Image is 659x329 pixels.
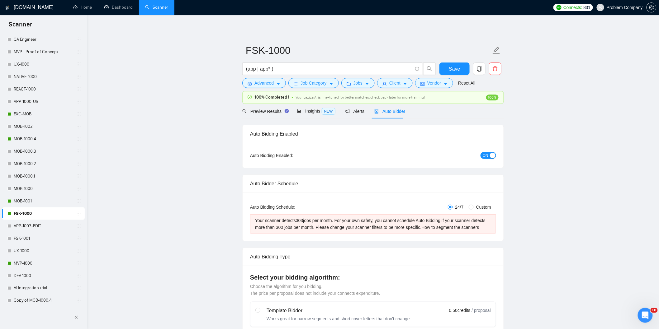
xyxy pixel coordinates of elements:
span: search [242,109,247,114]
div: Auto Bidder Schedule [250,175,496,192]
a: setting [647,5,657,10]
span: edit [492,46,500,54]
button: barsJob Categorycaret-down [288,78,339,88]
span: holder [77,99,82,104]
span: Preview Results [242,109,287,114]
span: setting [248,81,252,86]
button: copy [473,63,486,75]
div: Auto Bidding Type [250,248,496,266]
a: dashboardDashboard [104,5,133,10]
span: double-left [74,314,80,321]
button: setting [647,2,657,12]
span: Advanced [254,80,274,86]
span: holder [77,211,82,216]
span: 0.50 credits [449,307,470,314]
span: search [424,66,435,72]
span: Scanner [4,20,37,33]
span: Alerts [345,109,365,114]
span: holder [77,186,82,191]
a: REACT-1000 [14,83,73,95]
span: caret-down [443,81,448,86]
div: Template Bidder [267,307,411,314]
span: Choose the algorithm for you bidding. The price per proposal does not include your connects expen... [250,284,380,296]
span: holder [77,37,82,42]
iframe: Intercom live chat [638,308,653,323]
button: Save [439,63,470,75]
span: Insights [297,109,335,114]
img: upwork-logo.png [557,5,562,10]
a: APP-1000-US [14,95,73,108]
span: 831 [584,4,590,11]
span: / proposal [472,307,491,313]
a: How to segment the scanners [422,225,479,230]
div: Auto Bidding Enabled: [250,152,332,159]
span: Your Laziza AI is fine-tuned for better matches, check back later for more training! [296,95,425,100]
span: notification [345,109,350,114]
span: caret-down [365,81,369,86]
span: Auto Bidder [374,109,405,114]
div: Auto Bidding Schedule: [250,204,332,211]
button: idcardVendorcaret-down [415,78,453,88]
a: FSK-1001 [14,232,73,245]
span: Save [449,65,460,73]
a: MOB-1000.1 [14,170,73,183]
span: area-chart [297,109,301,113]
img: logo [5,3,10,13]
a: FSK-1000 [14,207,73,220]
span: holder [77,149,82,154]
a: MVP-1000 [14,257,73,270]
span: holder [77,137,82,141]
a: EXC-MOB [14,108,73,120]
span: holder [77,298,82,303]
div: Tooltip anchor [284,108,290,114]
div: Your scanner detects 303 jobs per month. For your own safety, you cannot schedule Auto Bidding if... [255,217,491,231]
div: Works great for narrow segments and short cover letters that don't change. [267,316,411,322]
span: NEW [322,108,335,115]
span: copy [473,66,485,72]
span: holder [77,248,82,253]
span: holder [77,261,82,266]
span: holder [77,224,82,229]
span: Connects: [563,4,582,11]
span: holder [77,112,82,117]
a: UX-1000 [14,245,73,257]
a: Reset All [458,80,475,86]
span: 10 [651,308,658,313]
span: user [382,81,387,86]
a: NATIVE-1000 [14,71,73,83]
span: Custom [474,204,494,211]
span: user [598,5,603,10]
span: holder [77,87,82,92]
a: AI Integration trial [14,282,73,294]
span: bars [294,81,298,86]
button: userClientcaret-down [377,78,413,88]
a: homeHome [73,5,92,10]
span: delete [489,66,501,72]
span: holder [77,236,82,241]
a: MOB-1002 [14,120,73,133]
span: Jobs [353,80,363,86]
a: QA Engineer [14,33,73,46]
span: check-circle [248,95,252,99]
span: 100% [486,95,499,100]
span: caret-down [276,81,281,86]
h4: Select your bidding algorithm: [250,273,496,282]
span: robot [374,109,379,114]
span: setting [647,5,656,10]
span: holder [77,174,82,179]
span: 24/7 [453,204,466,211]
span: holder [77,74,82,79]
a: MOB-1000 [14,183,73,195]
a: searchScanner [145,5,168,10]
a: APP-1003-EDIT [14,220,73,232]
a: MOB-1000.3 [14,145,73,158]
span: ON [483,152,488,159]
button: folderJobscaret-down [341,78,375,88]
a: Copy of MOB-1000.4 [14,294,73,307]
a: MOB-1000.2 [14,158,73,170]
span: holder [77,286,82,291]
span: holder [77,49,82,54]
input: Scanner name... [246,43,491,58]
span: 100% Completed ! [254,94,289,101]
span: holder [77,62,82,67]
